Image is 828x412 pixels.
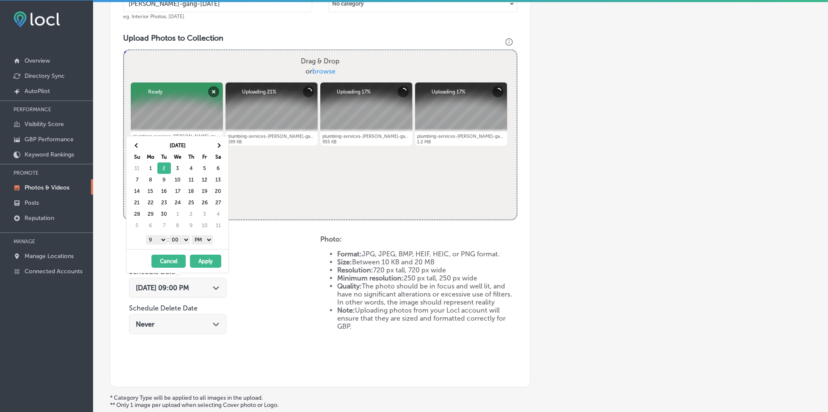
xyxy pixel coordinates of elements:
td: 7 [157,220,171,231]
td: 19 [198,185,212,197]
span: eg. Interior Photos, [DATE] [123,14,184,19]
td: 16 [157,185,171,197]
td: 8 [144,174,157,185]
td: 15 [144,185,157,197]
td: 11 [212,220,225,231]
td: 12 [198,174,212,185]
td: 13 [212,174,225,185]
th: [DATE] [144,140,212,151]
td: 9 [157,174,171,185]
p: GBP Performance [25,136,74,143]
td: 27 [212,197,225,208]
img: fda3e92497d09a02dc62c9cd864e3231.png [14,11,60,27]
td: 17 [171,185,184,197]
td: 4 [212,208,225,220]
strong: Quality: [337,282,362,290]
td: 21 [130,197,144,208]
td: 6 [144,220,157,231]
label: Schedule Delete Date [129,304,198,312]
td: 2 [184,208,198,220]
td: 9 [184,220,198,231]
button: Cancel [151,255,186,268]
th: Th [184,151,198,162]
td: 5 [130,220,144,231]
strong: Format: [337,250,362,258]
td: 3 [198,208,212,220]
td: 4 [184,162,198,174]
p: Photos & Videos [25,184,69,191]
th: We [171,151,184,162]
td: 5 [198,162,212,174]
th: Mo [144,151,157,162]
li: 250 px tall, 250 px wide [337,274,517,282]
strong: Photo: [320,235,342,243]
strong: Minimum resolution: [337,274,404,282]
strong: Size: [337,258,352,266]
th: Su [130,151,144,162]
td: 10 [198,220,212,231]
p: * Category Type will be applied to all images in the upload. ** Only 1 image per upload when sele... [110,394,811,409]
th: Sa [212,151,225,162]
strong: Note: [337,306,355,314]
p: Manage Locations [25,253,74,260]
td: 31 [130,162,144,174]
strong: Resolution: [337,266,373,274]
td: 30 [157,208,171,220]
td: 3 [171,162,184,174]
li: JPG, JPEG, BMP, HEIF, HEIC, or PNG format. [337,250,517,258]
td: 7 [130,174,144,185]
th: Fr [198,151,212,162]
td: 22 [144,197,157,208]
td: 6 [212,162,225,174]
p: Directory Sync [25,72,65,80]
li: Uploading photos from your Locl account will ensure that they are sized and formatted correctly f... [337,306,517,330]
p: Visibility Score [25,121,64,128]
span: Never [136,320,154,328]
td: 29 [144,208,157,220]
p: Keyword Rankings [25,151,74,158]
td: 25 [184,197,198,208]
div: : [130,233,228,246]
label: Drag & Drop or [297,53,343,80]
h3: Upload Photos to Collection [123,33,517,43]
td: 18 [184,185,198,197]
td: 1 [144,162,157,174]
td: 24 [171,197,184,208]
td: 20 [212,185,225,197]
p: Overview [25,57,50,64]
p: Reputation [25,214,54,222]
td: 11 [184,174,198,185]
th: Tu [157,151,171,162]
span: [DATE] 09:00 PM [136,284,189,292]
p: Posts [25,199,39,206]
p: AutoPilot [25,88,50,95]
li: 720 px tall, 720 px wide [337,266,517,274]
button: Apply [190,255,221,268]
td: 23 [157,197,171,208]
td: 1 [171,208,184,220]
td: 10 [171,174,184,185]
td: 2 [157,162,171,174]
li: Between 10 KB and 20 MB [337,258,517,266]
td: 28 [130,208,144,220]
td: 14 [130,185,144,197]
td: 26 [198,197,212,208]
p: Connected Accounts [25,268,83,275]
span: browse [312,67,336,75]
li: The photo should be in focus and well lit, and have no significant alterations or excessive use o... [337,282,517,306]
td: 8 [171,220,184,231]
